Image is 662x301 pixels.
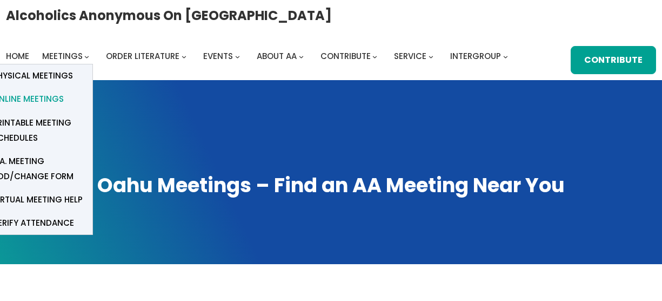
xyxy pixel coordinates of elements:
span: Intergroup [450,50,501,62]
span: Order Literature [106,50,179,62]
a: Meetings [42,49,83,64]
a: About AA [257,49,297,64]
button: Service submenu [429,54,433,58]
button: About AA submenu [299,54,304,58]
a: Service [394,49,426,64]
button: Order Literature submenu [182,54,186,58]
span: Home [6,50,29,62]
button: Intergroup submenu [503,54,508,58]
a: Alcoholics Anonymous on [GEOGRAPHIC_DATA] [6,4,332,27]
a: Contribute [320,49,371,64]
span: Meetings [42,50,83,62]
button: Contribute submenu [372,54,377,58]
span: Service [394,50,426,62]
span: Contribute [320,50,371,62]
nav: Intergroup [6,49,512,64]
span: About AA [257,50,297,62]
a: Home [6,49,29,64]
a: Events [203,49,233,64]
a: Intergroup [450,49,501,64]
button: Events submenu [235,54,240,58]
span: Events [203,50,233,62]
a: Contribute [571,46,656,74]
h1: Oahu Meetings – Find an AA Meeting Near You [11,172,652,199]
button: Meetings submenu [84,54,89,58]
